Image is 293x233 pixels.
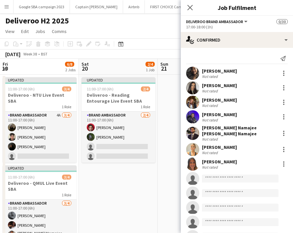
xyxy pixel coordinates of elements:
h3: Deliveroo - QMUL Live Event SBA [3,180,77,192]
h3: Deliveroo - NTU Live Event SBA [3,92,77,104]
div: Not rated [202,103,219,108]
button: Airbnb [123,0,145,13]
span: 1 Role [141,104,150,109]
div: [PERSON_NAME] [202,97,237,103]
span: 1 Role [62,192,71,197]
div: [PERSON_NAME] [202,68,237,74]
div: Updated [3,77,77,83]
button: Deliveroo Brand Ambassador [186,19,248,24]
div: BST [41,51,48,56]
div: [PERSON_NAME] Namajee [PERSON_NAME] Namajee [202,125,277,137]
span: 1 Role [62,104,71,109]
div: [PERSON_NAME] [202,144,237,150]
div: [PERSON_NAME] [202,112,237,117]
button: Captain [PERSON_NAME] [70,0,123,13]
span: 19 [2,65,8,72]
button: FIRST CHOICE Campaign [145,0,197,13]
h3: Job Fulfilment [181,3,293,12]
div: Confirmed [181,32,293,48]
span: 11:00-17:00 (6h) [87,86,114,91]
app-card-role: Brand Ambassador2/411:00-17:00 (6h)[PERSON_NAME][PERSON_NAME] [81,112,155,163]
a: Jobs [33,27,48,36]
span: 11:00-17:00 (6h) [8,86,35,91]
a: Edit [18,27,31,36]
div: Not rated [202,88,219,93]
div: Not rated [202,137,219,142]
span: 20 [81,65,89,72]
div: 17:00-18:00 (1h) [186,24,288,29]
div: 1 Job [146,67,154,72]
div: Not rated [202,74,219,79]
span: Fri [3,61,8,67]
span: 2/4 [146,62,155,67]
app-job-card: Updated11:00-17:00 (6h)2/4Deliveroo - Reading Entourage Live Event SBA1 RoleBrand Ambassador2/411... [81,77,155,163]
app-card-role: Brand Ambassador4A3/411:00-17:00 (6h)[PERSON_NAME][PERSON_NAME][PERSON_NAME] [3,112,77,163]
div: 2 Jobs [65,67,76,72]
div: [DATE] [5,51,20,57]
div: Updated [3,165,77,171]
span: Week 38 [22,51,38,56]
span: Sun [160,61,168,67]
span: Sat [81,61,89,67]
span: View [5,28,15,34]
a: View [3,27,17,36]
div: Updated [81,77,155,83]
span: 11:00-17:00 (6h) [8,175,35,180]
span: Edit [21,28,29,34]
h3: Deliveroo - Reading Entourage Live Event SBA [81,92,155,104]
app-job-card: Updated11:00-17:00 (6h)3/4Deliveroo - NTU Live Event SBA1 RoleBrand Ambassador4A3/411:00-17:00 (6... [3,77,77,163]
span: 0/30 [277,19,288,24]
button: Google SBA campaign 2023 [14,0,70,13]
div: Not rated [202,150,219,155]
div: Not rated [202,117,219,122]
div: Not rated [202,165,219,170]
span: 2/4 [141,86,150,91]
span: 6/8 [65,62,74,67]
div: [PERSON_NAME] [202,159,237,165]
span: 3/4 [62,86,71,91]
span: Comms [52,28,67,34]
h1: Deliveroo H2 2025 [5,16,69,26]
span: 21 [159,65,168,72]
span: Deliveroo Brand Ambassador [186,19,243,24]
span: Jobs [35,28,45,34]
a: Comms [49,27,69,36]
span: 3/4 [62,175,71,180]
div: [PERSON_NAME] [202,83,237,88]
